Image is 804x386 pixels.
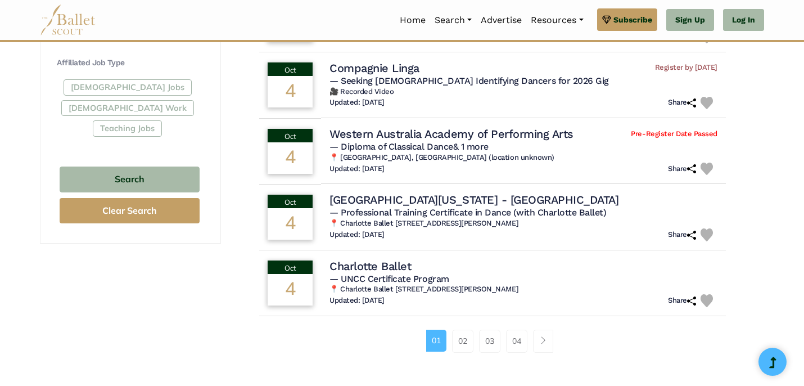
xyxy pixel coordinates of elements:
a: Search [430,8,476,32]
div: 4 [268,208,313,240]
h6: Share [668,296,696,306]
h6: 📍 [GEOGRAPHIC_DATA], [GEOGRAPHIC_DATA] (location unknown) [329,153,717,163]
h6: Updated: [DATE] [329,164,385,174]
a: 04 [506,330,527,352]
div: Oct [268,195,313,208]
button: Search [60,167,200,193]
span: Register by [DATE] [655,63,717,73]
h6: 📍 Charlotte Ballet [STREET_ADDRESS][PERSON_NAME] [329,285,717,294]
h6: Share [668,230,696,240]
h6: Updated: [DATE] [329,98,385,107]
div: 4 [268,76,313,107]
div: Oct [268,261,313,274]
a: Resources [526,8,588,32]
h6: Share [668,164,696,174]
span: — Diploma of Classical Dance [329,141,489,152]
a: Log In [723,9,764,32]
div: Oct [268,129,313,142]
h6: 📍 Charlotte Ballet [STREET_ADDRESS][PERSON_NAME] [329,219,717,228]
span: Subscribe [613,14,652,26]
h4: [GEOGRAPHIC_DATA][US_STATE] - [GEOGRAPHIC_DATA] [329,192,618,207]
h6: Share [668,98,696,107]
h4: Charlotte Ballet [329,259,411,273]
div: Oct [268,62,313,76]
span: Pre-Register Date Passed [631,129,717,139]
h6: Updated: [DATE] [329,296,385,306]
div: 4 [268,274,313,306]
h4: Compagnie Linga [329,61,419,75]
h4: Western Australia Academy of Performing Arts [329,127,573,141]
a: Subscribe [597,8,657,31]
a: 03 [479,330,500,352]
div: 4 [268,142,313,174]
h6: Updated: [DATE] [329,230,385,240]
h4: Affiliated Job Type [57,57,202,69]
span: — Seeking [DEMOGRAPHIC_DATA] Identifying Dancers for 2026 Gig [329,75,609,86]
a: Advertise [476,8,526,32]
h6: 🎥 Recorded Video [329,87,717,97]
a: 02 [452,330,473,352]
a: Home [395,8,430,32]
button: Clear Search [60,198,200,223]
a: & 1 more [453,141,489,152]
span: — Professional Training Certificate in Dance (with Charlotte Ballet) [329,207,606,218]
nav: Page navigation example [426,330,559,352]
a: 01 [426,330,446,351]
img: gem.svg [602,14,611,26]
a: Sign Up [666,9,714,32]
span: — UNCC Certificate Program [329,273,449,284]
